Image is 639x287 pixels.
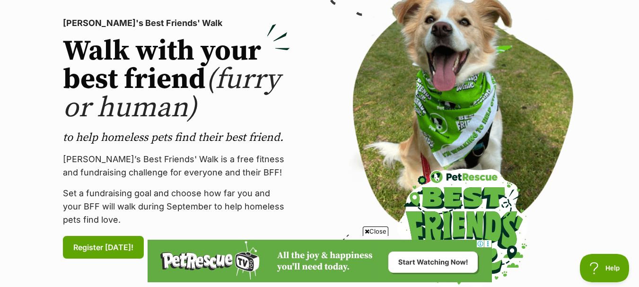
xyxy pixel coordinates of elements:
iframe: Advertisement [148,240,492,282]
p: [PERSON_NAME]'s Best Friends' Walk [63,17,290,30]
p: to help homeless pets find their best friend. [63,130,290,145]
p: [PERSON_NAME]’s Best Friends' Walk is a free fitness and fundraising challenge for everyone and t... [63,153,290,179]
span: Register [DATE]! [73,242,133,253]
iframe: Help Scout Beacon - Open [580,254,630,282]
span: Close [363,226,388,236]
h2: Walk with your best friend [63,37,290,122]
a: Register [DATE]! [63,236,144,259]
p: Set a fundraising goal and choose how far you and your BFF will walk during September to help hom... [63,187,290,226]
span: (furry or human) [63,62,280,126]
